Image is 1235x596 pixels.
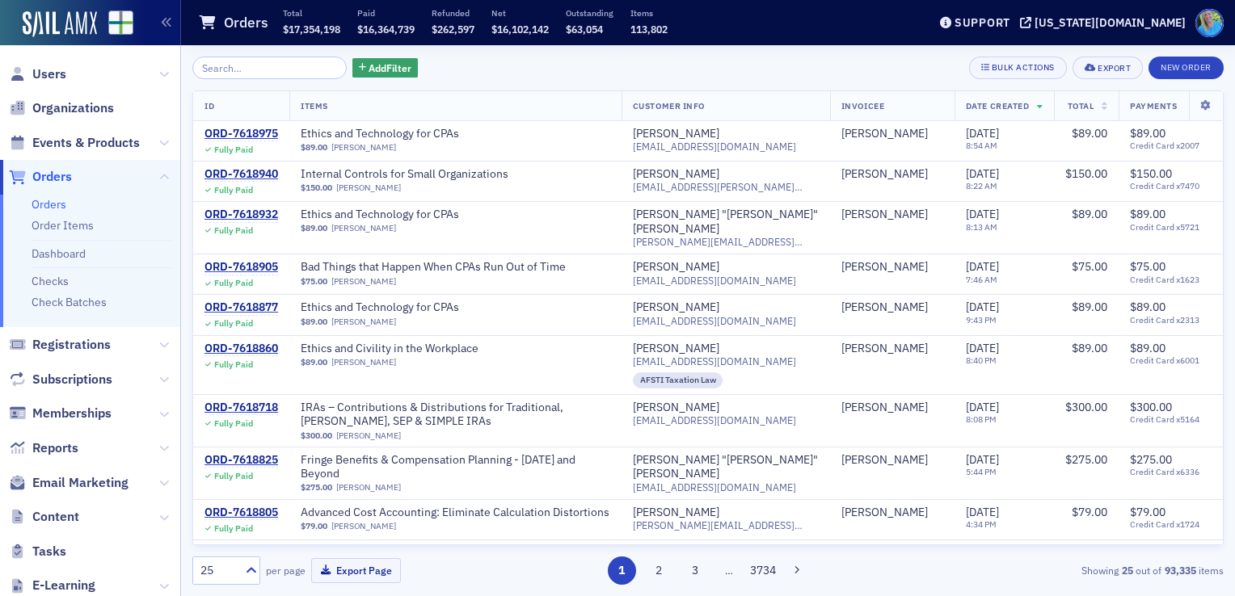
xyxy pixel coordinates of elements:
a: Organizations [9,99,114,117]
span: $150.00 [301,183,332,193]
div: ORD-7618975 [204,127,278,141]
button: 1 [608,556,636,585]
span: Total [1068,100,1094,111]
div: [PERSON_NAME] [633,127,719,141]
a: ORD-7618932 [204,208,278,222]
span: Registrations [32,336,111,354]
time: 5:44 PM [966,466,997,477]
span: Gregg Hollon [841,401,943,415]
a: Advanced Cost Accounting: Eliminate Calculation Distortions [301,506,609,520]
span: Robert Ferguson [841,127,943,141]
span: $79.00 [1072,505,1107,519]
span: Memberships [32,405,112,422]
a: Ethics and Technology for CPAs [301,300,504,315]
a: Order Items [32,218,94,233]
button: 3734 [749,556,778,585]
span: Fringe Benefits & Compensation Planning - Today and Beyond [301,453,610,481]
a: Fringe Benefits & Compensation Planning - [DATE] and Beyond [301,453,610,481]
span: [DATE] [966,452,999,467]
span: Credit Card x6336 [1130,467,1212,477]
span: [EMAIL_ADDRESS][DOMAIN_NAME] [633,141,796,153]
span: $150.00 [1065,166,1107,181]
span: $75.00 [301,276,327,287]
a: Users [9,65,66,83]
a: [PERSON_NAME] [336,183,401,193]
span: [DATE] [966,166,999,181]
p: Total [283,7,340,19]
a: ORD-7618877 [204,300,278,315]
span: $16,364,739 [357,23,415,36]
button: AddFilter [352,58,419,78]
a: Bad Things that Happen When CPAs Run Out of Time [301,260,566,275]
span: Add Filter [369,61,411,75]
span: $89.00 [301,357,327,367]
div: Fully Paid [214,471,253,481]
span: [EMAIL_ADDRESS][DOMAIN_NAME] [633,355,796,367]
span: Shane Withey [841,506,943,520]
span: Orders [32,168,72,186]
span: [EMAIL_ADDRESS][DOMAIN_NAME] [633,315,796,327]
div: ORD-7618718 [204,401,278,415]
span: Credit Card x2313 [1130,315,1212,325]
span: Content [32,508,79,526]
a: [PERSON_NAME] [841,401,928,415]
span: Internal Controls for Small Organizations [301,167,508,182]
span: … [718,563,740,577]
span: Credit Card x2007 [1130,141,1212,151]
a: [PERSON_NAME] [633,401,719,415]
span: $275.00 [1130,452,1172,467]
a: Reports [9,439,78,457]
span: Credit Card x5164 [1130,414,1212,425]
a: [PERSON_NAME] [331,142,396,153]
a: Orders [32,197,66,212]
time: 4:34 PM [966,518,997,530]
span: Email Marketing [32,474,129,492]
span: $150.00 [1130,166,1172,181]
a: [PERSON_NAME] [841,127,928,141]
label: per page [266,563,306,577]
a: [PERSON_NAME] [331,357,396,367]
div: Showing out of items [891,563,1224,577]
a: [PERSON_NAME] [841,506,928,520]
div: Fully Paid [214,318,253,329]
span: Profile [1195,9,1224,37]
p: Paid [357,7,415,19]
span: [DATE] [966,341,999,355]
span: [PERSON_NAME][EMAIL_ADDRESS][DOMAIN_NAME] [633,519,819,531]
a: ORD-7618805 [204,506,278,520]
span: Robert Mayeri [841,342,943,356]
span: $262,597 [432,23,474,36]
a: Orders [9,168,72,186]
a: Tasks [9,543,66,560]
span: Reports [32,439,78,457]
span: $63,054 [566,23,603,36]
span: $275.00 [301,482,332,493]
div: [US_STATE][DOMAIN_NAME] [1035,15,1186,30]
a: Dashboard [32,246,86,261]
span: Organizations [32,99,114,117]
span: $75.00 [1072,259,1107,274]
a: Ethics and Civility in the Workplace [301,342,504,356]
a: Ethics and Technology for CPAs [301,127,504,141]
div: Fully Paid [214,278,253,288]
span: Lisa Smith [841,300,943,315]
span: Judy Barnett [841,208,943,222]
div: Fully Paid [214,359,253,370]
span: [EMAIL_ADDRESS][DOMAIN_NAME] [633,275,796,287]
time: 8:40 PM [966,355,997,366]
a: ORD-7618905 [204,260,278,275]
a: Subscriptions [9,371,112,388]
div: [PERSON_NAME] "[PERSON_NAME]" [PERSON_NAME] [633,208,819,236]
a: Ethics and Technology for CPAs [301,208,504,222]
a: [PERSON_NAME] [633,342,719,356]
div: Bulk Actions [992,63,1055,72]
a: [PERSON_NAME] [633,300,719,315]
div: [PERSON_NAME] [633,260,719,275]
span: $89.00 [1072,341,1107,355]
h1: Orders [224,13,268,32]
